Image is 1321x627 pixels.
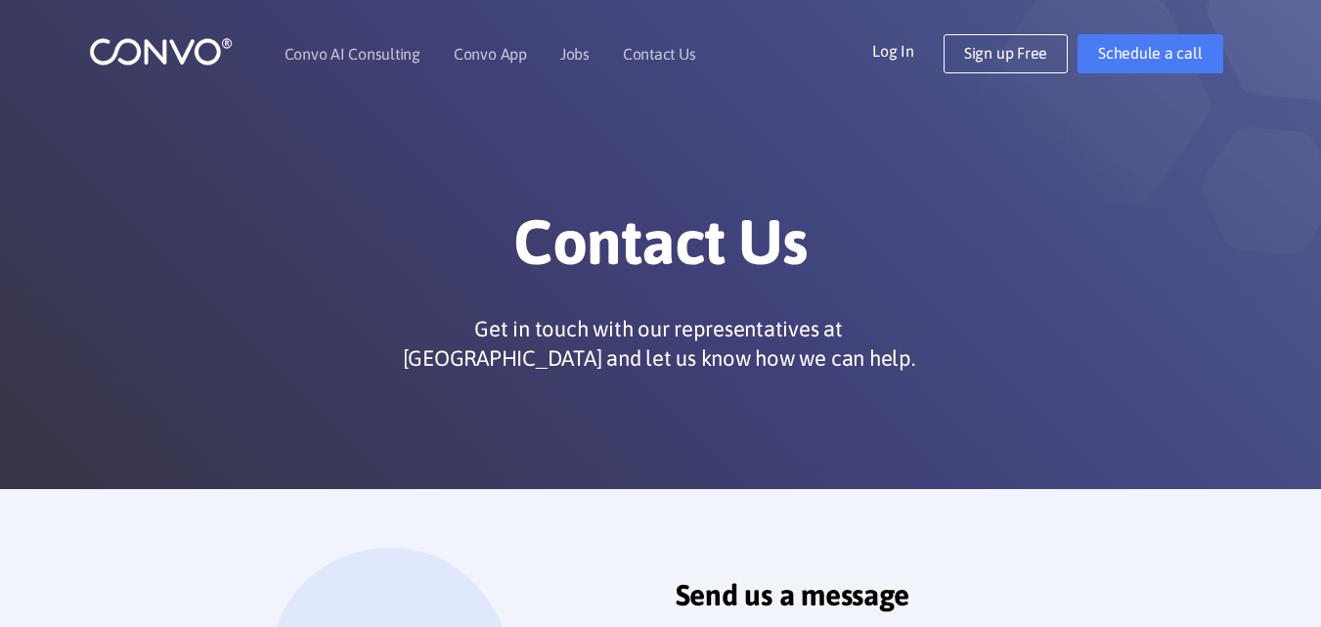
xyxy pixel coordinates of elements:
a: Schedule a call [1078,34,1222,73]
a: Jobs [560,46,590,62]
a: Convo AI Consulting [285,46,420,62]
h2: Send us a message [676,577,1218,627]
img: logo_1.png [89,36,233,67]
a: Convo App [454,46,527,62]
a: Sign up Free [944,34,1068,73]
a: Contact Us [623,46,696,62]
h1: Contact Us [118,204,1204,294]
p: Get in touch with our representatives at [GEOGRAPHIC_DATA] and let us know how we can help. [395,314,923,373]
a: Log In [872,34,944,66]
